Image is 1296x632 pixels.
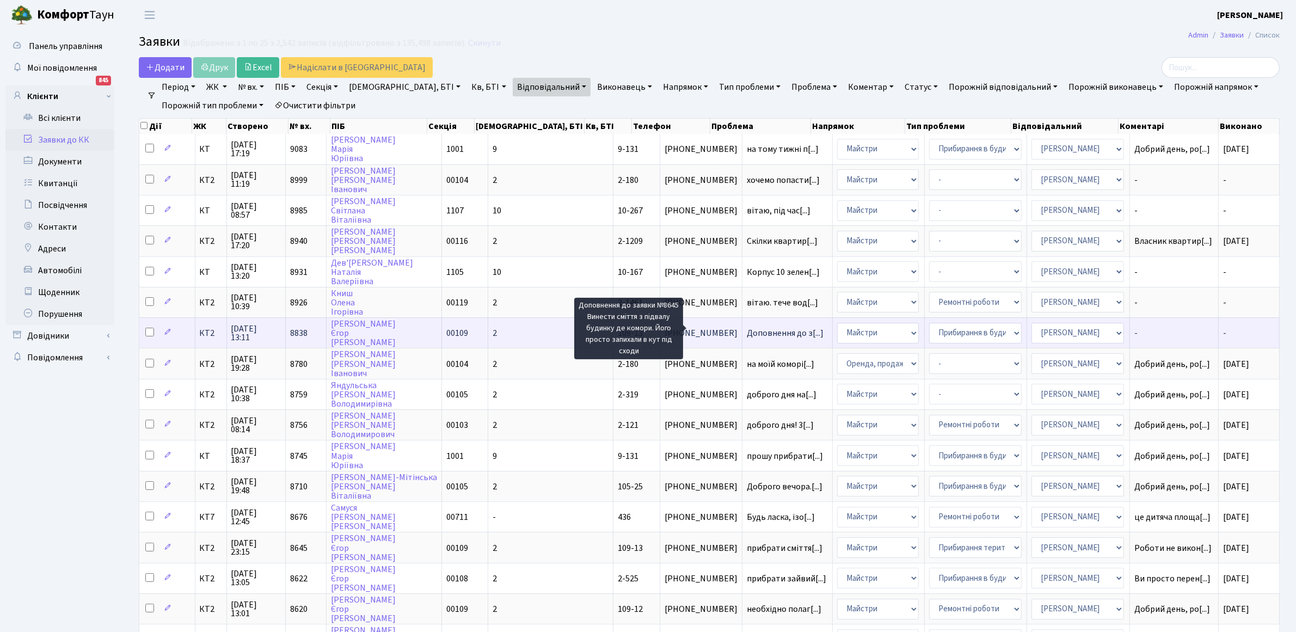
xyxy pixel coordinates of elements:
span: 9083 [290,143,308,155]
span: 1105 [446,266,464,278]
span: 00104 [446,174,468,186]
a: Заявки [1220,29,1244,41]
span: - [493,511,496,523]
span: 9 [493,450,497,462]
span: - [1134,176,1214,185]
a: ЖК [202,78,231,96]
span: КТ2 [200,360,222,369]
span: КТ2 [200,237,222,246]
span: [DATE] [1223,389,1249,401]
th: Дії [139,119,192,134]
span: 8676 [290,511,308,523]
span: КТ2 [200,176,222,185]
span: 10 [493,266,501,278]
a: ПІБ [271,78,300,96]
span: [DATE] 17:20 [231,232,281,250]
span: [DATE] 17:19 [231,140,281,158]
a: Квитанції [5,173,114,194]
span: КТ [200,452,222,461]
span: 9-131 [618,450,638,462]
span: 9-131 [618,143,638,155]
a: Яндульська[PERSON_NAME]Володимирівна [331,379,396,410]
span: 8940 [290,235,308,247]
span: Добрий день, ро[...] [1134,419,1210,431]
th: Відповідальний [1011,119,1119,134]
a: Довідники [5,325,114,347]
a: Всі клієнти [5,107,114,129]
span: 8645 [290,542,308,554]
span: 8759 [290,389,308,401]
span: - [1223,297,1226,309]
th: Тип проблеми [905,119,1011,134]
img: logo.png [11,4,33,26]
span: Добрий день, ро[...] [1134,603,1210,615]
span: [PHONE_NUMBER] [665,360,738,369]
a: Посвідчення [5,194,114,216]
a: Напрямок [659,78,713,96]
a: Очистити фільтри [270,96,360,115]
span: КТ2 [200,574,222,583]
span: Добрий день, ро[...] [1134,481,1210,493]
a: [PERSON_NAME]Єгор[PERSON_NAME] [331,318,396,348]
a: Виконавець [593,78,656,96]
a: [PERSON_NAME][PERSON_NAME]Іванович [331,165,396,195]
a: Контакти [5,216,114,238]
span: [PHONE_NUMBER] [665,206,738,215]
th: Секція [427,119,475,134]
span: 2 [493,327,497,339]
span: 00109 [446,603,468,615]
span: Заявки [139,32,180,51]
div: 845 [96,76,111,85]
span: 2 [493,573,497,585]
span: [DATE] [1223,603,1249,615]
span: прибрати зайвий[...] [747,573,826,585]
span: [DATE] 23:15 [231,539,281,556]
b: [PERSON_NAME] [1217,9,1283,21]
button: Переключити навігацію [136,6,163,24]
span: Корпус 10 зелен[...] [747,266,820,278]
span: КТ [200,268,222,277]
span: [DATE] 19:48 [231,477,281,495]
a: [PERSON_NAME][PERSON_NAME]Іванович [331,349,396,379]
span: Доповнення до з[...] [747,327,824,339]
th: [DEMOGRAPHIC_DATA], БТІ [475,119,585,134]
span: 9 [493,143,497,155]
span: 8780 [290,358,308,370]
span: - [1134,298,1214,307]
span: [DATE] [1223,481,1249,493]
span: 2 [493,419,497,431]
span: [PHONE_NUMBER] [665,421,738,429]
span: 1001 [446,143,464,155]
span: КТ [200,206,222,215]
span: 10-267 [618,205,643,217]
span: [PHONE_NUMBER] [665,237,738,246]
th: Кв, БТІ [585,119,632,134]
span: Власник квартир[...] [1134,235,1212,247]
span: [DATE] [1223,419,1249,431]
span: 2 [493,481,497,493]
a: Самуся[PERSON_NAME][PERSON_NAME] [331,502,396,532]
a: Кв, БТІ [467,78,510,96]
span: 8931 [290,266,308,278]
a: Період [157,78,200,96]
span: [DATE] 13:01 [231,600,281,618]
span: [PHONE_NUMBER] [665,268,738,277]
span: - [1223,327,1226,339]
span: КТ2 [200,390,222,399]
a: [PERSON_NAME]СвітланаВіталіївна [331,195,396,226]
a: Повідомлення [5,347,114,369]
span: 109-13 [618,542,643,554]
span: 105-25 [618,481,643,493]
span: 8756 [290,419,308,431]
th: ЖК [192,119,227,134]
a: [PERSON_NAME][PERSON_NAME][PERSON_NAME] [331,226,396,256]
th: Проблема [710,119,811,134]
span: 10-167 [618,266,643,278]
span: на моїй коморі[...] [747,358,814,370]
a: Щоденник [5,281,114,303]
span: 00116 [446,235,468,247]
a: Секція [302,78,342,96]
span: [PHONE_NUMBER] [665,329,738,338]
a: Панель управління [5,35,114,57]
span: доброго дня! 3[...] [747,419,814,431]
